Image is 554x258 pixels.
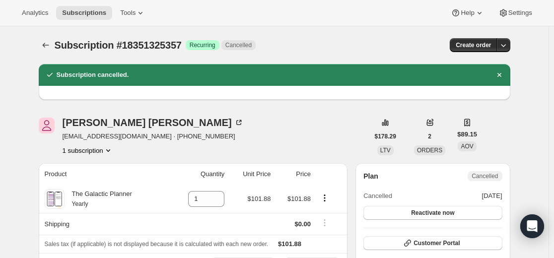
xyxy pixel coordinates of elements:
button: $178.29 [369,129,402,143]
span: ORDERS [417,147,442,154]
span: LTV [380,147,391,154]
small: Yearly [72,200,88,207]
span: $178.29 [375,132,396,140]
span: Judy Hatfield [39,118,55,133]
span: Recurring [190,41,215,49]
span: Analytics [22,9,48,17]
span: Subscription #18351325357 [55,40,182,51]
button: Tools [114,6,151,20]
h2: Plan [363,171,378,181]
span: AOV [461,143,473,150]
img: product img [46,189,63,209]
th: Price [274,163,314,185]
span: Reactivate now [411,209,454,217]
span: Customer Portal [414,239,460,247]
th: Shipping [39,213,170,235]
button: Settings [492,6,538,20]
button: Analytics [16,6,54,20]
span: Sales tax (if applicable) is not displayed because it is calculated with each new order. [45,241,269,248]
span: Tools [120,9,136,17]
h2: Subscription cancelled. [57,70,129,80]
span: [EMAIL_ADDRESS][DOMAIN_NAME] · [PHONE_NUMBER] [63,131,244,141]
th: Quantity [170,163,228,185]
span: Cancelled [363,191,392,201]
th: Product [39,163,170,185]
span: Cancelled [472,172,498,180]
button: Shipping actions [317,217,333,228]
button: Reactivate now [363,206,502,220]
span: [DATE] [482,191,502,201]
button: Product actions [63,145,113,155]
button: Subscriptions [39,38,53,52]
button: 2 [422,129,437,143]
button: Product actions [317,193,333,203]
span: $0.00 [294,220,311,228]
span: Subscriptions [62,9,106,17]
div: Open Intercom Messenger [520,214,544,238]
th: Unit Price [227,163,274,185]
span: $101.88 [287,195,311,202]
button: Create order [450,38,497,52]
button: Dismiss notification [492,68,506,82]
span: Create order [456,41,491,49]
span: 2 [428,132,431,140]
div: [PERSON_NAME] [PERSON_NAME] [63,118,244,128]
button: Customer Portal [363,236,502,250]
span: $89.15 [457,129,477,139]
button: Help [445,6,490,20]
div: The Galactic Planner [65,189,132,209]
span: $101.88 [248,195,271,202]
button: Subscriptions [56,6,112,20]
span: Help [461,9,474,17]
span: $101.88 [278,240,301,248]
span: Settings [508,9,532,17]
span: Cancelled [225,41,252,49]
